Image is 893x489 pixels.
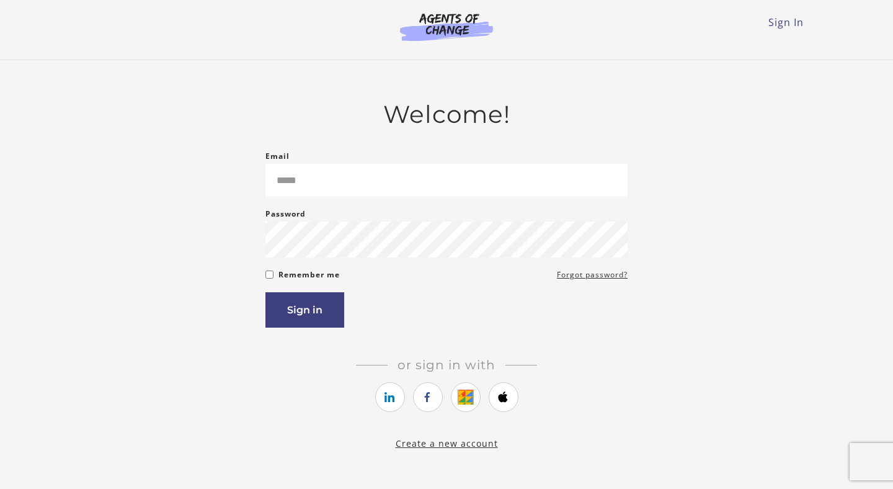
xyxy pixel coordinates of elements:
[768,16,804,29] a: Sign In
[265,149,290,164] label: Email
[388,357,505,372] span: Or sign in with
[278,267,340,282] label: Remember me
[387,12,506,41] img: Agents of Change Logo
[265,292,344,328] button: Sign in
[265,100,628,129] h2: Welcome!
[413,382,443,412] a: https://courses.thinkific.com/users/auth/facebook?ss%5Breferral%5D=&ss%5Buser_return_to%5D=&ss%5B...
[557,267,628,282] a: Forgot password?
[451,382,481,412] a: https://courses.thinkific.com/users/auth/google?ss%5Breferral%5D=&ss%5Buser_return_to%5D=&ss%5Bvi...
[489,382,518,412] a: https://courses.thinkific.com/users/auth/apple?ss%5Breferral%5D=&ss%5Buser_return_to%5D=&ss%5Bvis...
[375,382,405,412] a: https://courses.thinkific.com/users/auth/linkedin?ss%5Breferral%5D=&ss%5Buser_return_to%5D=&ss%5B...
[265,207,306,222] label: Password
[396,437,498,449] a: Create a new account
